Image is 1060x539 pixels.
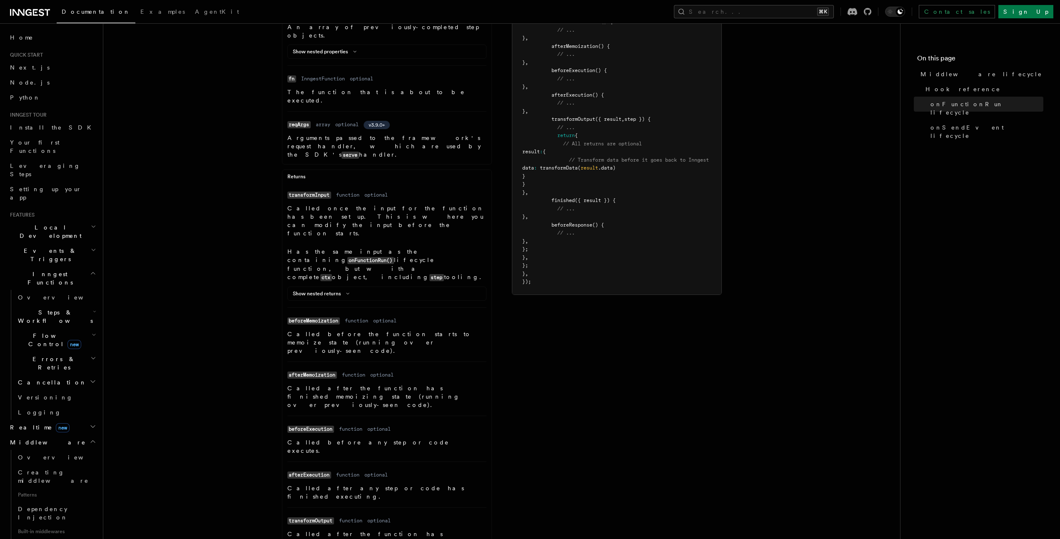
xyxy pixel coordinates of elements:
[57,2,135,23] a: Documentation
[543,149,546,155] span: {
[370,372,394,378] dd: optional
[522,35,525,41] span: }
[336,472,359,478] dd: function
[557,125,575,130] span: // ...
[522,108,525,114] span: }
[525,84,528,90] span: ,
[335,121,359,128] dd: optional
[7,220,98,243] button: Local Development
[930,123,1043,140] span: onSendEvent lifecycle
[287,204,486,237] p: Called once the input for the function has been set up. This is where you can modify the input be...
[320,274,332,281] code: ctx
[10,64,50,71] span: Next.js
[364,472,388,478] dd: optional
[522,165,534,171] span: data
[287,426,334,433] code: beforeExecution
[917,53,1043,67] h4: On this page
[15,450,98,465] a: Overview
[140,8,185,15] span: Examples
[10,79,50,86] span: Node.js
[287,75,296,82] code: fn
[15,405,98,420] a: Logging
[522,238,525,244] span: }
[522,181,525,187] span: }
[522,271,525,277] span: }
[190,2,244,22] a: AgentKit
[595,116,621,122] span: ({ result
[293,48,360,55] button: Show nested properties
[15,352,98,375] button: Errors & Retries
[525,214,528,220] span: ,
[301,75,345,82] dd: InngestFunction
[287,330,486,355] p: Called before the function starts to memoize state (running over previously-seen code).
[287,247,486,282] p: Has the same input as the containing lifecycle function, but with a complete object, including to...
[345,317,368,324] dd: function
[287,121,311,128] code: reqArgs
[7,435,98,450] button: Middleware
[15,378,87,387] span: Cancellation
[551,197,575,203] span: finished
[7,290,98,420] div: Inngest Functions
[293,290,353,297] button: Show nested returns
[525,35,528,41] span: ,
[525,238,528,244] span: ,
[7,112,47,118] span: Inngest tour
[998,5,1053,18] a: Sign Up
[525,190,528,195] span: ,
[522,173,525,179] span: }
[373,317,397,324] dd: optional
[7,120,98,135] a: Install the SDK
[522,214,525,220] span: }
[10,124,96,131] span: Install the SDK
[522,84,525,90] span: }
[522,60,525,65] span: }
[18,294,104,301] span: Overview
[15,390,98,405] a: Versioning
[575,197,616,203] span: ({ result }) {
[18,394,73,401] span: Versioning
[7,60,98,75] a: Next.js
[287,88,486,105] p: The function that is about to be executed.
[7,212,35,218] span: Features
[563,141,642,147] span: // All returns are optional
[522,190,525,195] span: }
[817,7,829,16] kbd: ⌘K
[287,134,486,159] p: Arguments passed to the framework's request handler, which are used by the SDK's handler.
[534,165,537,171] span: :
[367,426,391,432] dd: optional
[347,257,394,264] code: onFunctionRun()
[592,222,604,228] span: () {
[10,162,80,177] span: Leveraging Steps
[624,116,651,122] span: step }) {
[919,5,995,18] a: Contact sales
[15,465,98,488] a: Creating middleware
[56,423,70,432] span: new
[282,173,491,184] div: Returns
[10,139,60,154] span: Your first Functions
[339,517,362,524] dd: function
[922,82,1043,97] a: Hook reference
[364,192,388,198] dd: optional
[287,192,331,199] code: transformInput
[7,158,98,182] a: Leveraging Steps
[369,122,385,128] span: v3.9.0+
[917,67,1043,82] a: Middleware lifecycle
[342,152,359,159] code: serve
[522,255,525,260] span: }
[287,472,331,479] code: afterExecution
[287,517,334,524] code: transformOutput
[551,116,595,122] span: transformOutput
[598,43,610,49] span: () {
[569,157,709,163] span: // Transform data before it goes back to Inngest
[7,30,98,45] a: Home
[592,92,604,98] span: () {
[557,206,575,212] span: // ...
[7,90,98,105] a: Python
[18,506,68,521] span: Dependency Injection
[557,100,575,106] span: // ...
[557,27,575,33] span: // ...
[18,409,61,416] span: Logging
[522,262,528,268] span: };
[7,267,98,290] button: Inngest Functions
[7,223,91,240] span: Local Development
